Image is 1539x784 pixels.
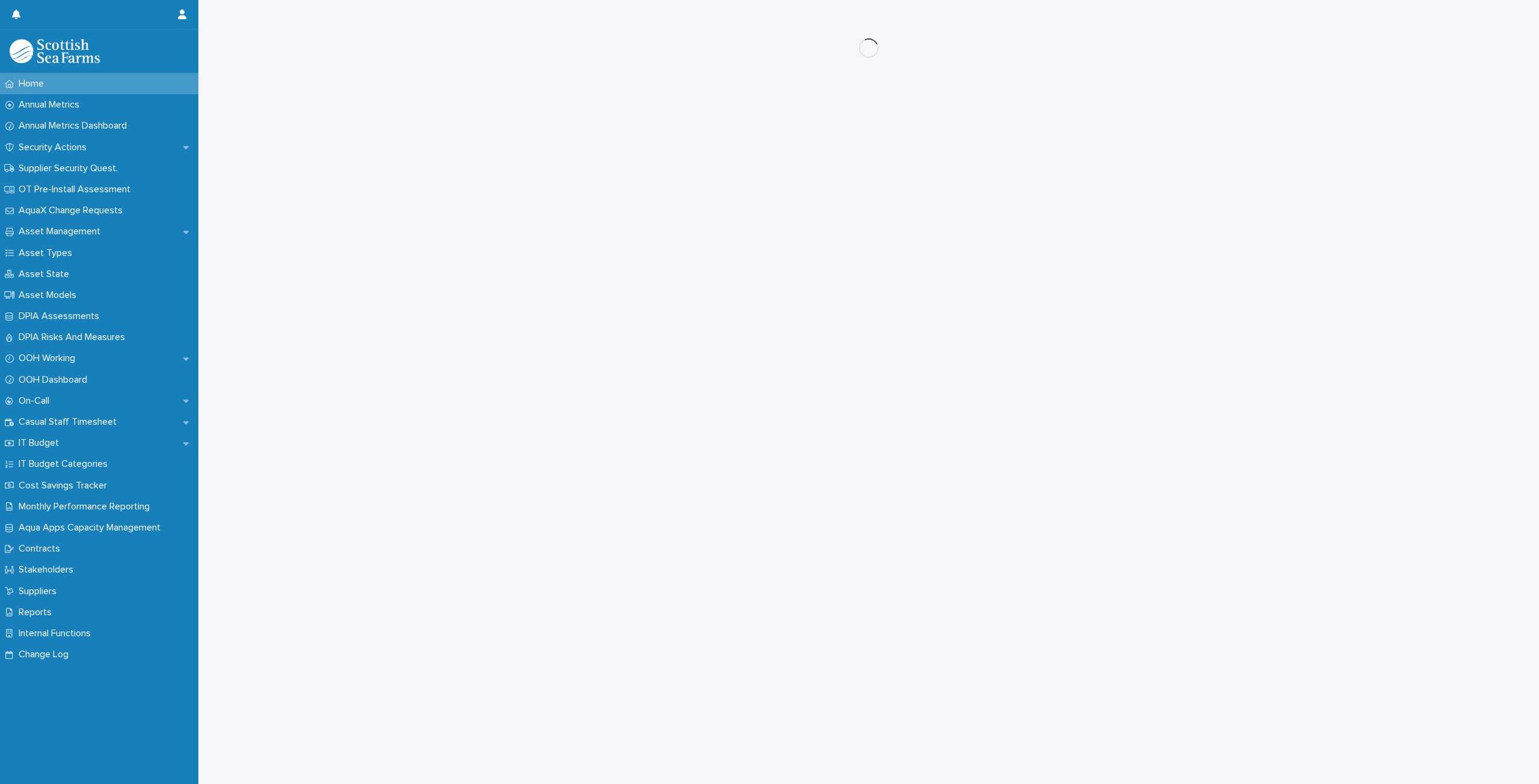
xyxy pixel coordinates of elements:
[14,564,83,576] p: Stakeholders
[14,311,109,322] p: DPIA Assessments
[14,248,82,259] p: Asset Types
[14,522,170,533] p: Aqua Apps Capacity Management
[14,374,97,386] p: OOH Dashboard
[14,142,96,153] p: Security Actions
[14,184,140,195] p: OT Pre-Install Assessment
[14,269,79,280] p: Asset State
[14,163,127,174] p: Supplier Security Quest.
[14,78,54,90] p: Home
[14,99,89,111] p: Annual Metrics
[14,205,132,216] p: AquaX Change Requests
[14,501,159,512] p: Monthly Performance Reporting
[14,120,136,132] p: Annual Metrics Dashboard
[14,628,100,639] p: Internal Functions
[14,586,66,597] p: Suppliers
[14,437,69,449] p: IT Budget
[14,480,117,491] p: Cost Savings Tracker
[14,353,85,364] p: OOH Working
[14,607,61,618] p: Reports
[14,290,86,301] p: Asset Models
[14,395,59,407] p: On-Call
[10,39,100,63] img: 9Y1MW04fRR2O5TKCTBvH
[14,543,70,555] p: Contracts
[14,458,117,470] p: IT Budget Categories
[14,649,78,660] p: Change Log
[14,416,126,428] p: Casual Staff Timesheet
[14,332,135,343] p: DPIA Risks And Measures
[14,226,110,237] p: Asset Management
